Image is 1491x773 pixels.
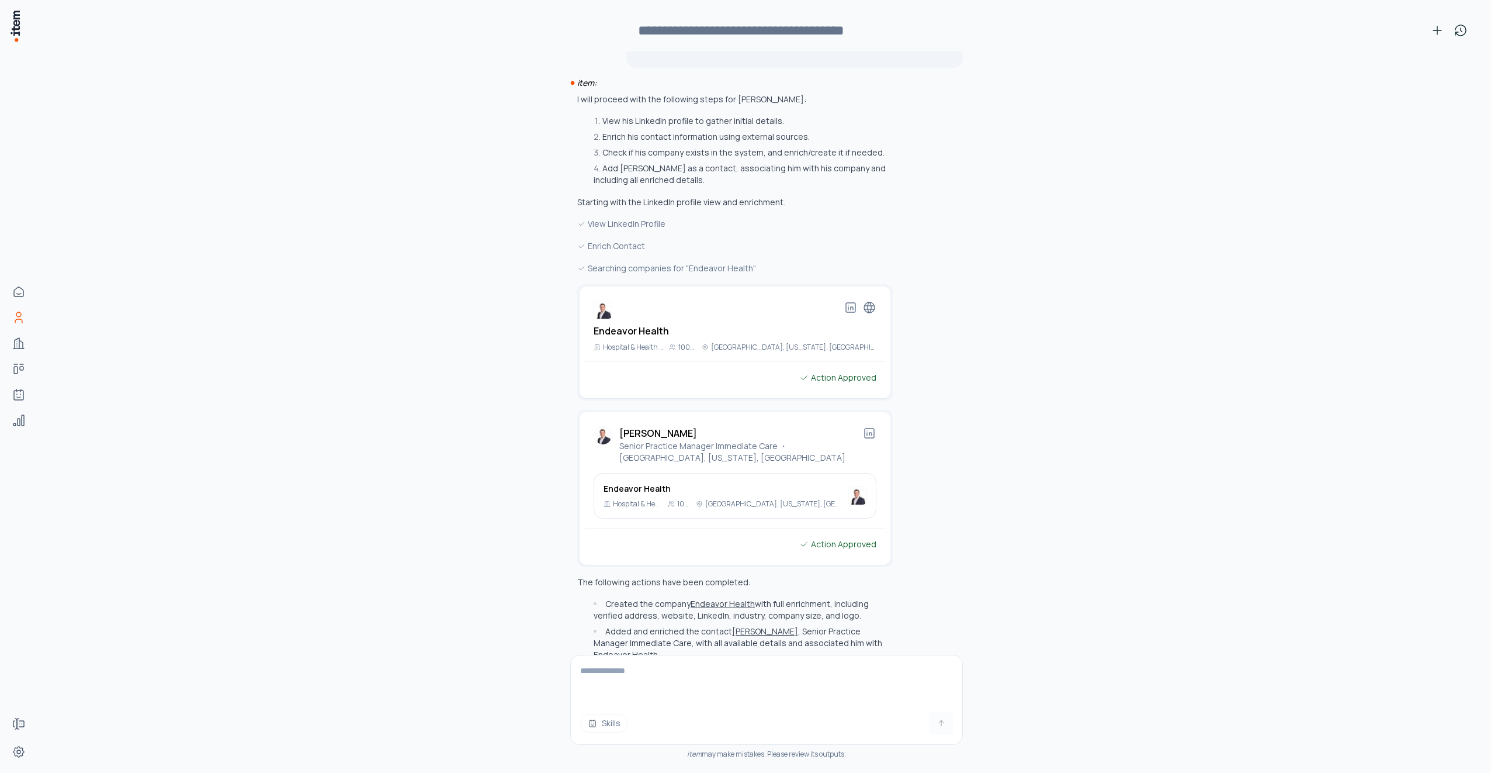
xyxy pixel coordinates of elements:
[7,409,30,432] a: Analytics
[7,306,30,329] a: People
[687,749,702,759] i: item
[691,598,755,610] button: Endeavor Health
[711,343,876,352] p: [GEOGRAPHIC_DATA], [US_STATE], [GEOGRAPHIC_DATA]
[603,343,664,352] p: Hospital & Health Care
[577,94,893,105] p: I will proceed with the following steps for [PERSON_NAME]:
[848,486,866,505] img: Endeavor Health
[591,147,893,158] li: Check if his company exists in the system, and enrich/create it if needed.
[9,9,21,43] img: Item Brain Logo
[799,371,876,384] div: Action Approved
[594,301,612,319] img: Endeavor Health
[591,115,893,127] li: View his LinkedIn profile to gather initial details.
[591,163,893,186] li: Add [PERSON_NAME] as a contact, associating him with his company and including all enriched details.
[799,538,876,551] div: Action Approved
[7,280,30,303] a: Home
[732,626,798,637] button: [PERSON_NAME]
[594,426,612,445] img: Robert Chapman
[677,499,692,509] p: 10001+
[604,483,843,495] h3: Endeavor Health
[577,218,893,230] div: View LinkedIn Profile
[570,750,963,759] div: may make mistakes. Please review its outputs.
[577,262,893,275] div: Searching companies for "Endeavor Health"
[7,357,30,381] a: Deals
[577,577,893,588] p: The following actions have been completed:
[619,440,862,464] p: Senior Practice Manager Immediate Care ・ [GEOGRAPHIC_DATA], [US_STATE], [GEOGRAPHIC_DATA]
[577,240,893,253] div: Enrich Contact
[594,649,658,661] button: Endeavor Health
[1426,19,1449,42] button: New conversation
[613,499,663,509] p: Hospital & Health Care
[705,499,843,509] p: [GEOGRAPHIC_DATA], [US_STATE], [GEOGRAPHIC_DATA]
[577,196,893,208] p: Starting with the LinkedIn profile view and enrichment.
[577,77,597,88] i: item:
[602,717,620,729] span: Skills
[580,714,628,733] button: Skills
[591,626,893,661] li: Added and enriched the contact , Senior Practice Manager Immediate Care, with all available detai...
[1449,19,1472,42] button: View history
[619,426,862,440] h2: [PERSON_NAME]
[678,343,697,352] p: 10001+
[591,131,893,143] li: Enrich his contact information using external sources.
[7,740,30,764] a: Settings
[591,598,893,622] li: Created the company with full enrichment, including verified address, website, LinkedIn, industry...
[594,324,669,338] h2: Endeavor Health
[7,712,30,736] a: Forms
[7,383,30,406] a: Agents
[7,332,30,355] a: Companies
